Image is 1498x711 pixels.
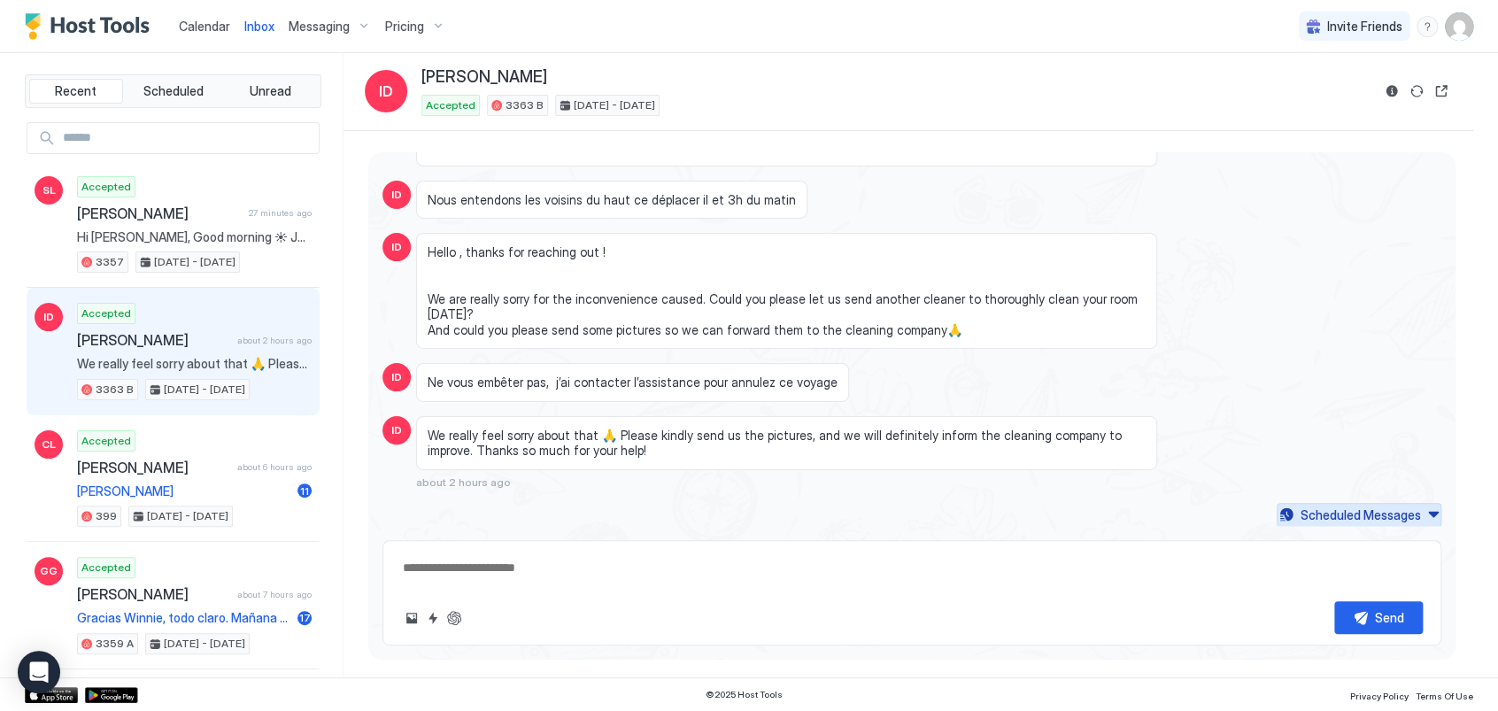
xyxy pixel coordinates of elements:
span: [PERSON_NAME] [77,205,242,222]
span: [PERSON_NAME] [77,331,230,349]
span: [DATE] - [DATE] [164,636,245,652]
a: Google Play Store [85,687,138,703]
span: GG [40,563,58,579]
span: Invite Friends [1327,19,1402,35]
span: Privacy Policy [1350,691,1409,701]
span: Unread [250,83,291,99]
span: ID [43,309,54,325]
span: Accepted [81,305,131,321]
span: Recent [55,83,97,99]
span: Pricing [385,19,424,35]
span: Messaging [289,19,350,35]
span: ID [379,81,393,102]
span: [DATE] - [DATE] [164,382,245,398]
span: Accepted [81,433,131,449]
span: [DATE] - [DATE] [147,508,228,524]
button: Open reservation [1431,81,1452,102]
a: Privacy Policy [1350,685,1409,704]
span: ID [391,187,402,203]
div: Scheduled Messages [1301,506,1421,524]
span: about 2 hours ago [416,475,511,489]
div: tab-group [25,74,321,108]
span: 399 [96,508,117,524]
button: Unread [223,79,317,104]
span: [DATE] - [DATE] [154,254,236,270]
span: ID [391,239,402,255]
span: [PERSON_NAME] [77,483,290,499]
span: Nous entendons les voisins du haut ce déplacer il et 3h du matin [428,192,796,208]
div: User profile [1445,12,1473,41]
span: Accepted [81,560,131,576]
span: about 7 hours ago [237,589,312,600]
a: Calendar [179,17,230,35]
span: [DATE] - [DATE] [574,97,655,113]
span: 17 [299,611,311,624]
span: © 2025 Host Tools [706,689,783,700]
span: Gracias Winnie, todo claro. Mañana te notifico cuando hayamos [PERSON_NAME] del apartamento. Segu... [77,610,290,626]
a: App Store [25,687,78,703]
span: 3363 B [96,382,134,398]
span: [PERSON_NAME] [421,67,547,88]
span: Scheduled [143,83,204,99]
span: [PERSON_NAME] [77,585,230,603]
span: Hi [PERSON_NAME], Good morning ☀ Just checking if the check-in instructions are crystal clear for... [77,229,312,245]
button: Reservation information [1381,81,1402,102]
div: Open Intercom Messenger [18,651,60,693]
span: We really feel sorry about that 🙏 Please kindly send us the pictures, and we will definitely info... [77,356,312,372]
span: Ne vous embêter pas, j’ai contacter l’assistance pour annulez ce voyage [428,375,838,390]
span: Hello , thanks for reaching out ! We are really sorry for the inconvenience caused. Could you ple... [428,244,1146,337]
span: 27 minutes ago [249,207,312,219]
span: 11 [300,484,309,498]
button: Recent [29,79,123,104]
span: 3357 [96,254,124,270]
span: CL [42,437,56,452]
a: Host Tools Logo [25,13,158,40]
span: about 2 hours ago [237,335,312,346]
span: Accepted [426,97,475,113]
input: Input Field [56,123,319,153]
button: Scheduled [127,79,220,104]
span: ID [391,422,402,438]
span: SL [42,182,56,198]
button: Upload image [401,607,422,629]
div: menu [1417,16,1438,37]
span: 3359 A [96,636,134,652]
div: Send [1375,608,1404,627]
span: Inbox [244,19,274,34]
button: Scheduled Messages [1277,503,1441,527]
span: [PERSON_NAME] [77,459,230,476]
span: ID [391,369,402,385]
span: 3363 B [506,97,544,113]
a: Inbox [244,17,274,35]
button: Quick reply [422,607,444,629]
span: about 6 hours ago [237,461,312,473]
button: Send [1334,601,1423,634]
span: Terms Of Use [1416,691,1473,701]
span: Accepted [81,179,131,195]
button: ChatGPT Auto Reply [444,607,465,629]
a: Terms Of Use [1416,685,1473,704]
span: We really feel sorry about that 🙏 Please kindly send us the pictures, and we will definitely info... [428,428,1146,459]
span: Calendar [179,19,230,34]
button: Sync reservation [1406,81,1427,102]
